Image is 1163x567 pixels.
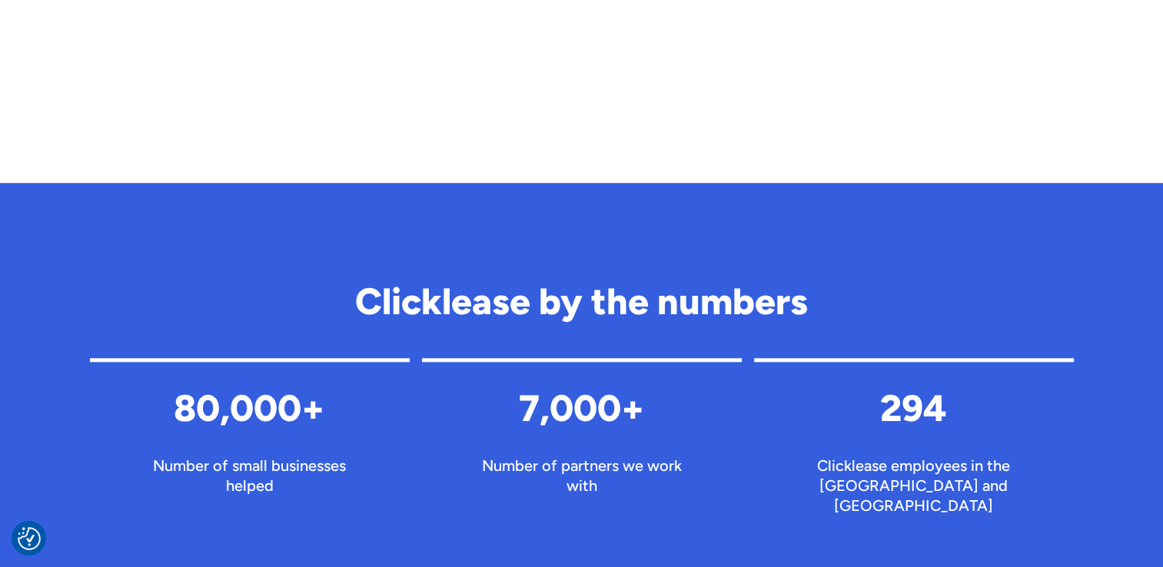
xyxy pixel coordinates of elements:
h3: 294 [797,386,1031,431]
img: Revisit consent button [18,527,41,550]
h2: Clicklease by the numbers [90,281,1074,322]
h3: 80,000+ [133,386,367,431]
p: Number of partners we work with [465,456,699,496]
p: Number of small businesses helped [133,456,367,496]
p: Clicklease employees in the [GEOGRAPHIC_DATA] and [GEOGRAPHIC_DATA] [797,456,1031,516]
strong: 7,000+ [519,386,645,430]
button: Consent Preferences [18,527,41,550]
